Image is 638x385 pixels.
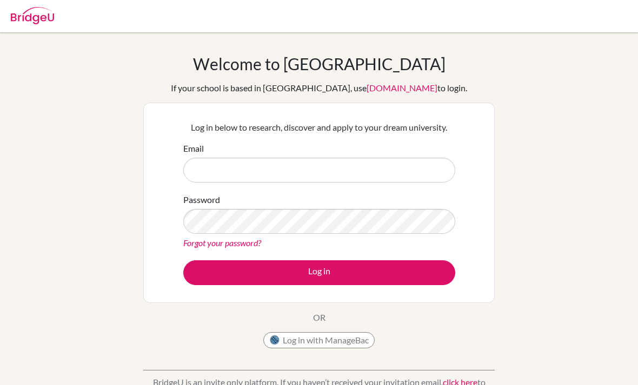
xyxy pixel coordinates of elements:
[183,121,455,134] p: Log in below to research, discover and apply to your dream university.
[183,260,455,285] button: Log in
[263,332,375,348] button: Log in with ManageBac
[183,193,220,206] label: Password
[171,82,467,94] div: If your school is based in [GEOGRAPHIC_DATA], use to login.
[11,7,54,24] img: Bridge-U
[183,142,204,155] label: Email
[183,238,261,248] a: Forgot your password?
[193,54,446,73] h1: Welcome to [GEOGRAPHIC_DATA]
[313,311,325,324] p: OR
[367,83,437,93] a: [DOMAIN_NAME]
